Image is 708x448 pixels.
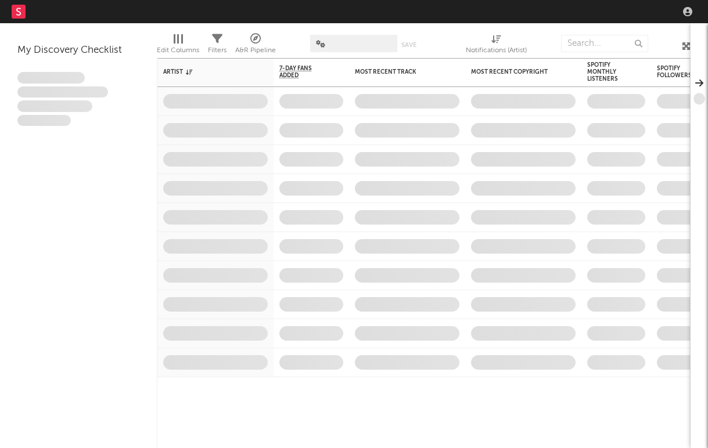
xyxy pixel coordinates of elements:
div: Spotify Followers [657,65,698,79]
div: Spotify Monthly Listeners [587,62,628,82]
div: Filters [208,29,227,63]
div: Notifications (Artist) [466,44,527,57]
div: Artist [163,68,250,75]
span: Integer aliquet in purus et [17,86,108,98]
div: A&R Pipeline [235,29,276,63]
div: Most Recent Copyright [471,68,558,75]
span: Aliquam viverra [17,115,71,127]
div: Notifications (Artist) [466,29,527,63]
button: Save [401,42,416,48]
div: Edit Columns [157,29,199,63]
span: Lorem ipsum dolor [17,72,85,84]
div: My Discovery Checklist [17,44,139,57]
span: 7-Day Fans Added [279,65,326,79]
div: Filters [208,44,227,57]
span: Praesent ac interdum [17,100,92,112]
div: Most Recent Track [355,68,442,75]
input: Search... [561,35,648,52]
div: A&R Pipeline [235,44,276,57]
div: Edit Columns [157,44,199,57]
